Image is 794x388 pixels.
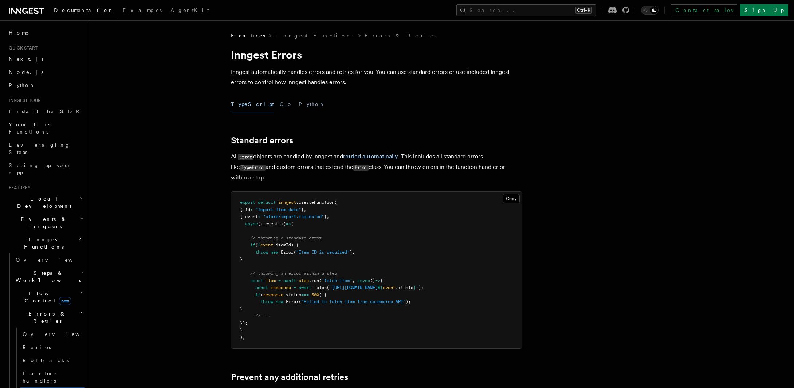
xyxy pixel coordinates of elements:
span: throw [255,250,268,255]
span: === [301,292,309,297]
span: response [263,292,283,297]
span: .createFunction [296,200,334,205]
span: } [240,328,243,333]
span: response [271,285,291,290]
span: Errors & Retries [13,310,79,325]
span: Overview [23,331,98,337]
span: .status [283,292,301,297]
a: Overview [20,328,86,341]
button: Toggle dark mode [641,6,659,15]
a: Sign Up [740,4,788,16]
span: Features [6,185,30,191]
code: Error [238,154,253,160]
span: ); [418,285,424,290]
button: Steps & Workflows [13,266,86,287]
span: new [276,299,283,304]
span: item [266,278,276,283]
p: Inngest automatically handles errors and retries for you. You can use standard errors or use incl... [231,67,522,87]
span: }); [240,321,248,326]
span: ( [299,299,301,304]
span: ( [319,278,322,283]
button: Search...Ctrl+K [456,4,596,16]
a: Rollbacks [20,354,86,367]
span: "store/import.requested" [263,214,324,219]
a: Next.js [6,52,86,66]
span: .run [309,278,319,283]
button: Copy [503,194,520,203]
span: "import-item-data" [255,207,301,212]
span: = [278,278,281,283]
span: 500 [311,292,319,297]
a: Your first Functions [6,118,86,138]
span: { event [240,214,258,219]
span: () [370,278,375,283]
span: Home [9,29,29,36]
span: } [301,207,304,212]
span: : [258,214,260,219]
a: retried automatically [343,153,398,160]
a: Errors & Retries [365,32,436,39]
a: Standard errors [231,135,293,146]
button: Go [280,96,293,112]
span: Examples [123,7,162,13]
span: : [250,207,253,212]
span: ) { [319,292,327,297]
span: .itemId) { [273,242,299,248]
span: await [283,278,296,283]
button: Flow Controlnew [13,287,86,307]
span: { id [240,207,250,212]
span: Your first Functions [9,122,52,135]
span: Error [281,250,294,255]
span: event [260,242,273,248]
code: Error [353,165,369,171]
span: async [357,278,370,283]
span: Events & Triggers [6,215,79,230]
span: "Item ID is required" [296,250,350,255]
span: const [250,278,263,283]
span: = [294,285,296,290]
a: Retries [20,341,86,354]
a: AgentKit [166,2,213,20]
span: Inngest tour [6,98,41,103]
span: // throwing a standard error [250,235,322,241]
a: Python [6,79,86,92]
span: Features [231,32,265,39]
span: inngest [278,200,296,205]
span: Next.js [9,56,43,62]
a: Node.js [6,66,86,79]
p: All objects are handled by Inngest and . This includes all standard errors like and custom errors... [231,151,522,183]
a: Examples [118,2,166,20]
span: Local Development [6,195,79,210]
span: "Failed to fetch item from ecommerce API" [301,299,406,304]
span: , [327,214,329,219]
a: Setting up your app [6,159,86,179]
span: // ... [255,313,271,318]
span: new [59,297,71,305]
span: Documentation [54,7,114,13]
span: Error [286,299,299,304]
span: Python [9,82,35,88]
span: ( [334,200,337,205]
span: Inngest Functions [6,236,79,250]
span: // throwing an error within a step [250,271,337,276]
button: Local Development [6,192,86,213]
h1: Inngest Errors [231,48,522,61]
a: Home [6,26,86,39]
span: ( [260,292,263,297]
span: fetch [314,285,327,290]
button: Python [299,96,325,112]
span: ); [406,299,411,304]
span: const [255,285,268,290]
span: throw [260,299,273,304]
button: Inngest Functions [6,233,86,253]
a: Failure handlers [20,367,86,387]
a: Inngest Functions [275,32,354,39]
span: .itemId [396,285,413,290]
span: , [352,278,355,283]
span: if [250,242,255,248]
kbd: Ctrl+K [575,7,592,14]
span: `[URL][DOMAIN_NAME] [329,285,378,290]
span: new [271,250,278,255]
a: Leveraging Steps [6,138,86,159]
span: ( [294,250,296,255]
